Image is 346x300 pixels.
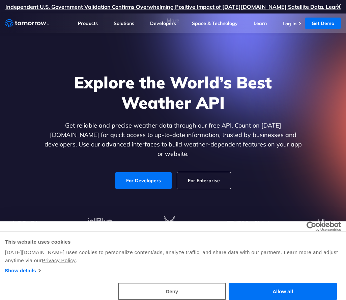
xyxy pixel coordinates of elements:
a: Solutions [114,20,134,26]
a: For Enterprise [177,172,231,189]
a: Learn [254,20,267,26]
a: Usercentrics Cookiebot - opens in a new window [282,221,341,231]
a: Home link [5,18,49,28]
a: Space & Technology [192,20,238,26]
a: Log In [283,21,296,27]
a: Get Demo [305,18,341,29]
button: Deny [118,283,226,300]
div: This website uses cookies [5,238,341,246]
a: Products [78,20,98,26]
a: Developers [150,20,176,26]
a: Independent U.S. Government Validation Confirms Overwhelming Positive Impact of [DATE][DOMAIN_NAM... [5,3,341,24]
h1: Explore the World’s Best Weather API [43,72,303,113]
a: Privacy Policy [42,257,76,263]
a: For Developers [115,172,172,189]
button: Allow all [229,283,337,300]
a: Show details [5,267,40,275]
p: Get reliable and precise weather data through our free API. Count on [DATE][DOMAIN_NAME] for quic... [43,121,303,159]
div: [DATE][DOMAIN_NAME] uses cookies to personalize content/ads, analyze traffic, and share data with... [5,248,341,265]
